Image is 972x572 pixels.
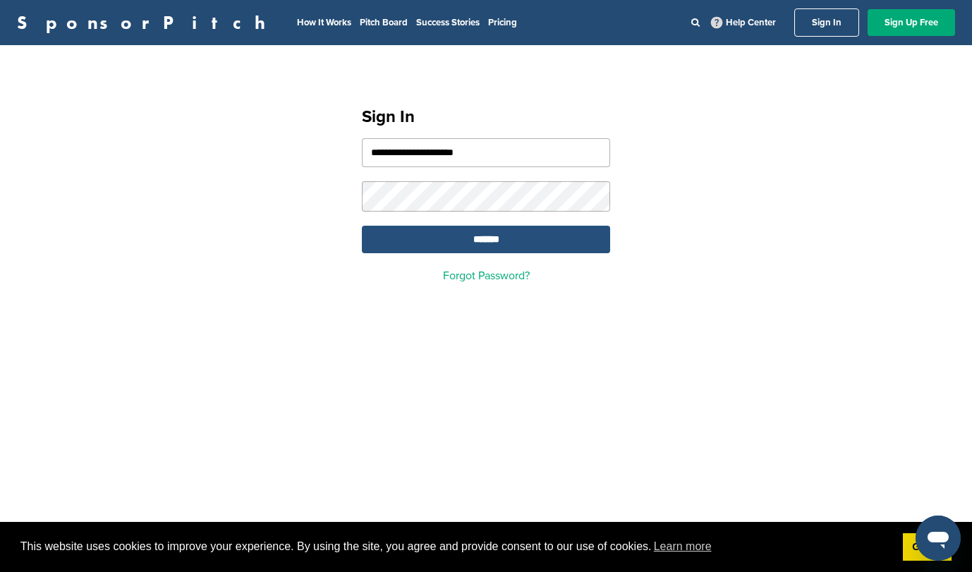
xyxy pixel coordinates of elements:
a: How It Works [297,17,351,28]
a: Forgot Password? [443,269,530,283]
span: This website uses cookies to improve your experience. By using the site, you agree and provide co... [20,536,892,557]
a: learn more about cookies [652,536,714,557]
a: Success Stories [416,17,480,28]
a: SponsorPitch [17,13,274,32]
a: Pricing [488,17,517,28]
iframe: Button to launch messaging window [916,516,961,561]
a: Sign Up Free [868,9,955,36]
a: Help Center [708,14,779,31]
a: dismiss cookie message [903,533,952,561]
h1: Sign In [362,104,610,130]
a: Sign In [794,8,859,37]
a: Pitch Board [360,17,408,28]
